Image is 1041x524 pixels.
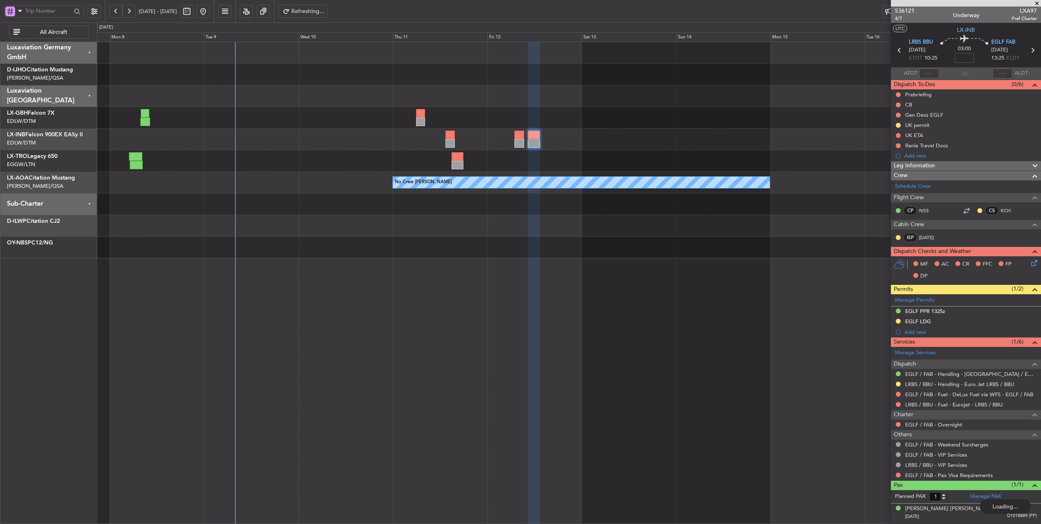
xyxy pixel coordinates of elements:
div: Mon 8 [110,32,204,42]
a: NSS [919,207,937,214]
div: Underway [953,11,979,20]
div: Rania Travel Docs [905,142,948,149]
span: LX-INB [957,26,975,34]
a: [PERSON_NAME]/QSA [7,74,63,82]
div: Add new [904,329,1037,335]
span: All Aircraft [22,29,86,35]
div: CS [985,206,999,215]
div: Wed 10 [299,32,393,42]
div: No Crew [PERSON_NAME] [395,176,452,189]
a: EGLF / FAB - VIP Services [905,451,967,458]
div: UK permit [905,122,930,129]
span: Crew [894,171,908,180]
span: 10:25 [924,54,937,62]
a: LX-INBFalcon 900EX EASy II [7,132,83,138]
a: EDLW/DTM [7,139,36,147]
span: OY-NBS [7,240,28,246]
div: CB [905,101,912,108]
span: FFC [983,260,992,269]
span: Others [894,430,912,440]
a: EGLF / FAB - Overnight [905,421,962,428]
span: [DATE] [991,46,1008,54]
span: 536121 [895,7,915,15]
a: Manage Permits [895,296,935,304]
div: Add new [904,152,1037,159]
a: KCH [1001,207,1019,214]
span: D-ILWP [7,218,27,224]
input: --:-- [919,69,939,78]
a: Manage PAX [970,493,1001,501]
span: CR [962,260,969,269]
div: Thu 11 [393,32,487,42]
a: EDLW/DTM [7,118,36,125]
button: All Aircraft [9,26,89,39]
div: [DATE] [99,24,113,31]
span: Dispatch To-Dos [894,80,935,89]
div: Prebriefing [905,91,932,98]
a: LX-TROLegacy 650 [7,153,58,159]
div: Tue 16 [865,32,959,42]
div: Fri 12 [487,32,582,42]
a: Manage Services [895,349,936,357]
span: 03:00 [958,45,971,53]
span: LX-GBH [7,110,28,116]
span: Services [894,337,915,347]
a: EGLF / FAB - Weekend Surcharges [905,441,988,448]
span: Permits [894,285,913,294]
span: (1/6) [1012,337,1023,346]
span: (1/2) [1012,284,1023,293]
span: ELDT [1006,54,1019,62]
span: [DATE] - [DATE] [139,8,177,15]
span: DP [920,272,928,280]
span: [DATE] [909,46,926,54]
span: Cabin Crew [894,220,924,229]
span: Leg Information [894,161,935,171]
div: Sun 14 [676,32,771,42]
input: Trip Number [25,5,71,17]
span: ETOT [909,54,922,62]
div: EGLF PPR 1325z [905,308,945,315]
span: AC [941,260,949,269]
span: ATOT [904,69,917,78]
span: EGLF FAB [991,38,1015,47]
span: LX-INB [7,132,25,138]
span: LXA97 [1012,7,1037,15]
span: FP [1006,260,1012,269]
span: [DATE] [905,513,919,520]
span: (1/1) [1012,480,1023,489]
span: Pref Charter [1012,15,1037,22]
div: CP [904,206,917,215]
span: LRBS BBU [909,38,933,47]
div: Mon 15 [771,32,865,42]
a: [DATE] [919,234,937,241]
label: Planned PAX [895,493,926,501]
div: Loading... [980,499,1031,514]
span: 4/7 [895,15,915,22]
span: Pax [894,481,903,490]
a: LX-AOACitation Mustang [7,175,75,181]
a: LRBS / BBU - Handling - Euro Jet LRBS / BBU [905,381,1014,388]
button: Refreshing... [279,5,328,18]
span: (0/6) [1012,80,1023,89]
button: UTC [893,25,907,32]
div: UK ETA [905,132,923,139]
a: EGLF / FAB - Fuel - DeLux Fuel via WFS - EGLF / FAB [905,391,1033,398]
span: Charter [894,410,913,420]
a: EGLF / FAB - Pax Visa Requirements [905,472,993,479]
a: OY-NBSPC12/NG [7,240,53,246]
a: D-ILWPCitation CJ2 [7,218,60,224]
a: Schedule Crew [895,182,930,191]
span: LX-TRO [7,153,27,159]
div: Gen Decs EGLF [905,111,943,118]
a: EGGW/LTN [7,161,35,168]
div: EGLF LDG [905,318,931,325]
a: LX-GBHFalcon 7X [7,110,55,116]
a: EGLF / FAB - Handling - [GEOGRAPHIC_DATA] / EGLF / FAB [905,371,1037,377]
span: LX-AOA [7,175,29,181]
div: [PERSON_NAME] [PERSON_NAME] [905,505,993,513]
a: LRBS / BBU - Fuel - Eurojet - LRBS / BBU [905,401,1003,408]
span: 13:25 [991,54,1004,62]
span: Dispatch Checks and Weather [894,247,971,256]
span: D1018889 (PP) [1007,513,1037,520]
a: LRBS / BBU - VIP Services [905,462,967,468]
